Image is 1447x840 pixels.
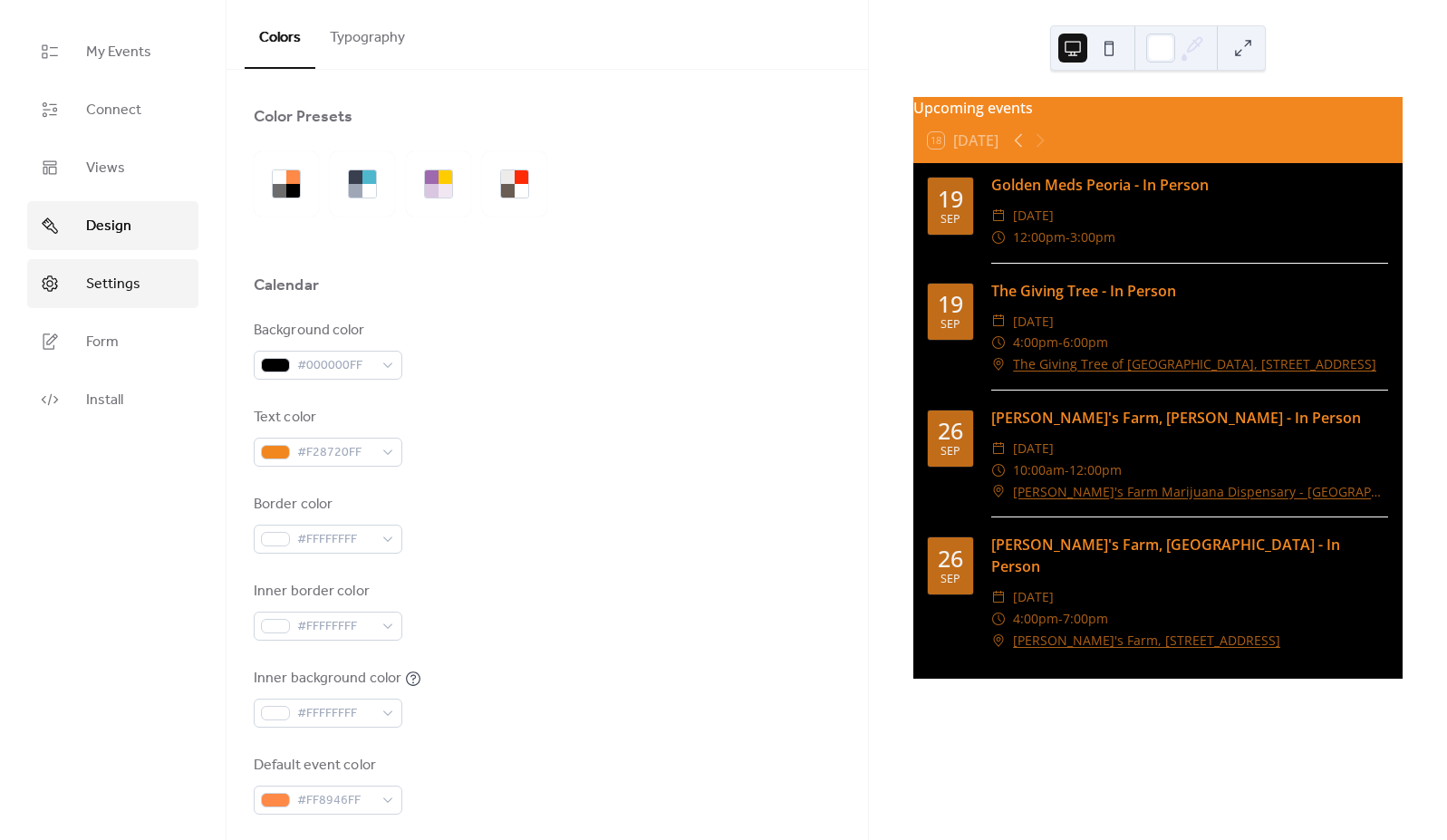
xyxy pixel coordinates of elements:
span: [DATE] [1013,205,1054,227]
span: 7:00pm [1063,608,1108,630]
div: Border color [254,494,399,516]
div: Default event color [254,755,399,777]
span: - [1065,459,1069,481]
div: 19 [938,188,963,210]
div: Upcoming events [913,97,1403,119]
span: Install [86,390,123,411]
div: Sep [941,214,960,226]
a: Views [27,143,198,192]
a: The Giving Tree of [GEOGRAPHIC_DATA], [STREET_ADDRESS] [1013,353,1376,375]
span: 10:00am [1013,459,1065,481]
a: Settings [27,259,198,308]
span: Design [86,216,131,237]
div: Text color [254,407,399,429]
span: #000000FF [297,355,373,377]
div: Calendar [254,275,319,296]
span: 6:00pm [1063,332,1108,353]
span: 12:00pm [1013,227,1066,248]
span: [DATE] [1013,311,1054,333]
span: My Events [86,42,151,63]
div: The Giving Tree - In Person [991,280,1388,302]
span: Form [86,332,119,353]
span: - [1058,608,1063,630]
a: Connect [27,85,198,134]
div: ​ [991,630,1006,652]
div: Inner border color [254,581,399,603]
span: 4:00pm [1013,608,1058,630]
div: 26 [938,420,963,442]
span: #FFFFFFFF [297,529,373,551]
span: - [1066,227,1070,248]
div: [PERSON_NAME]'s Farm, [PERSON_NAME] - In Person [991,407,1388,429]
span: [DATE] [1013,586,1054,608]
span: 12:00pm [1069,459,1122,481]
div: ​ [991,332,1006,353]
span: #FFFFFFFF [297,703,373,725]
a: [PERSON_NAME]'s Farm Marijuana Dispensary - [GEOGRAPHIC_DATA], [STREET_ADDRESS] [1013,481,1388,503]
span: #FFFFFFFF [297,616,373,638]
div: Background color [254,320,399,342]
div: 19 [938,293,963,315]
div: 26 [938,547,963,570]
div: ​ [991,311,1006,333]
span: - [1058,332,1063,353]
div: Color Presets [254,106,352,128]
div: Sep [941,574,960,585]
a: My Events [27,27,198,76]
div: Inner background color [254,668,401,690]
div: ​ [991,438,1006,459]
span: Views [86,158,125,179]
span: #FF8946FF [297,790,373,812]
div: ​ [991,586,1006,608]
div: Sep [941,319,960,331]
div: Sep [941,446,960,458]
div: ​ [991,353,1006,375]
div: Golden Meds Peoria - In Person [991,174,1388,196]
span: 4:00pm [1013,332,1058,353]
span: Settings [86,274,140,295]
span: [DATE] [1013,438,1054,459]
span: 3:00pm [1070,227,1115,248]
a: Form [27,317,198,366]
span: Connect [86,100,141,121]
div: ​ [991,227,1006,248]
div: ​ [991,459,1006,481]
div: ​ [991,481,1006,503]
a: [PERSON_NAME]'s Farm, [STREET_ADDRESS] [1013,630,1280,652]
a: Design [27,201,198,250]
div: ​ [991,608,1006,630]
div: [PERSON_NAME]'s Farm, [GEOGRAPHIC_DATA] - In Person [991,534,1388,577]
span: #F28720FF [297,442,373,464]
div: ​ [991,205,1006,227]
a: Install [27,375,198,424]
